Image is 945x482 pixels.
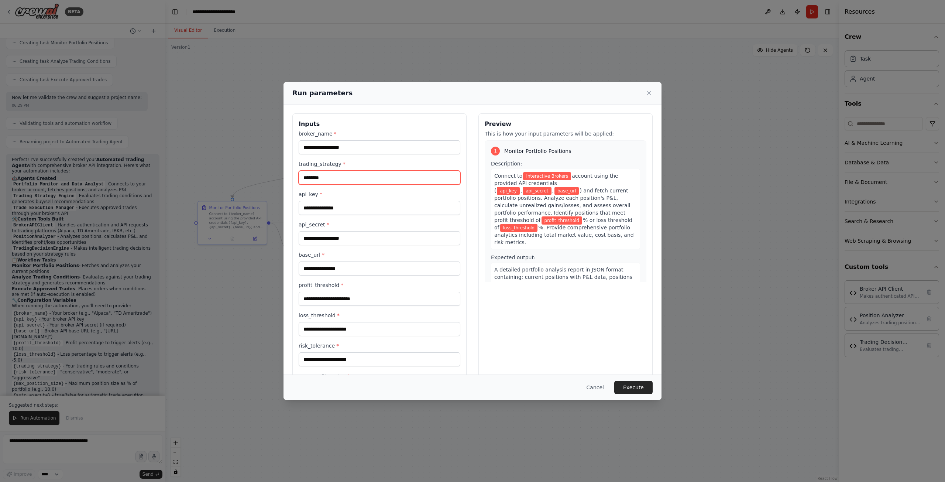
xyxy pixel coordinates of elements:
[491,254,536,260] span: Expected output:
[494,217,632,230] span: % or loss threshold of
[299,221,460,228] label: api_secret
[292,88,353,98] h2: Run parameters
[554,187,579,195] span: Variable: base_url
[299,251,460,259] label: base_url
[523,187,551,195] span: Variable: api_secret
[485,130,646,137] p: This is how your input parameters will be applied:
[491,147,500,155] div: 1
[523,172,571,180] span: Variable: broker_name
[552,188,554,194] span: ,
[299,130,460,137] label: broker_name
[491,161,522,167] span: Description:
[299,160,460,168] label: trading_strategy
[614,381,653,394] button: Execute
[581,381,610,394] button: Cancel
[299,191,460,198] label: api_key
[494,188,630,223] span: ) and fetch current portfolio positions. Analyze each position's P&L, calculate unrealized gains/...
[299,342,460,349] label: risk_tolerance
[494,173,522,179] span: Connect to
[494,267,632,302] span: A detailed portfolio analysis report in JSON format containing: current positions with P&L data, ...
[504,147,571,155] span: Monitor Portfolio Positions
[299,120,460,129] h3: Inputs
[485,120,646,129] h3: Preview
[299,281,460,289] label: profit_threshold
[299,312,460,319] label: loss_threshold
[500,224,538,232] span: Variable: loss_threshold
[494,173,618,194] span: account using the provided API credentials (
[542,216,582,225] span: Variable: profit_threshold
[494,225,634,245] span: %. Provide comprehensive portfolio analytics including total market value, cost basis, and risk m...
[497,187,519,195] span: Variable: api_key
[520,188,522,194] span: ,
[299,372,460,380] label: max_position_size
